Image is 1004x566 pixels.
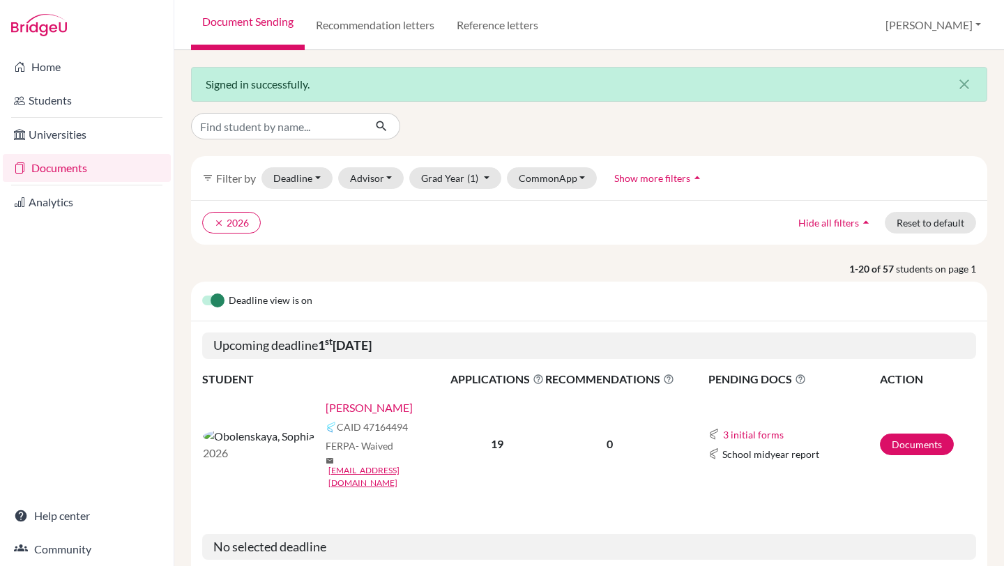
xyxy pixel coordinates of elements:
i: close [956,76,973,93]
b: 19 [491,437,503,450]
th: STUDENT [202,370,450,388]
button: clear2026 [202,212,261,234]
i: clear [214,218,224,228]
button: Advisor [338,167,404,189]
span: mail [326,457,334,465]
span: CAID 47164494 [337,420,408,434]
i: arrow_drop_up [859,215,873,229]
span: School midyear report [722,447,819,461]
i: filter_list [202,172,213,183]
a: Analytics [3,188,171,216]
span: PENDING DOCS [708,371,878,388]
a: Students [3,86,171,114]
a: [PERSON_NAME] [326,399,413,416]
i: arrow_drop_up [690,171,704,185]
button: Hide all filtersarrow_drop_up [786,212,885,234]
button: Show more filtersarrow_drop_up [602,167,716,189]
a: Home [3,53,171,81]
div: Signed in successfully. [191,67,987,102]
p: 2026 [203,445,314,461]
h5: No selected deadline [202,534,976,560]
span: students on page 1 [896,261,987,276]
p: 0 [545,436,674,452]
span: (1) [467,172,478,184]
th: ACTION [879,370,976,388]
img: Common App logo [708,448,720,459]
h5: Upcoming deadline [202,332,976,359]
a: Universities [3,121,171,148]
button: Close [942,68,987,101]
img: Obolenskaya, Sophia [203,428,314,445]
span: RECOMMENDATIONS [545,371,674,388]
img: Bridge-U [11,14,67,36]
span: Show more filters [614,172,690,184]
span: APPLICATIONS [450,371,544,388]
a: Help center [3,502,171,530]
button: 3 initial forms [722,427,784,443]
button: Grad Year(1) [409,167,501,189]
button: [PERSON_NAME] [879,12,987,38]
a: [EMAIL_ADDRESS][DOMAIN_NAME] [328,464,459,489]
span: - Waived [356,440,393,452]
span: Deadline view is on [229,293,312,309]
input: Find student by name... [191,113,364,139]
span: Hide all filters [798,217,859,229]
a: Community [3,535,171,563]
img: Common App logo [708,429,720,440]
button: Reset to default [885,212,976,234]
a: Documents [3,154,171,182]
button: Deadline [261,167,333,189]
a: Documents [880,434,954,455]
img: Common App logo [326,422,337,433]
span: FERPA [326,438,393,453]
span: Filter by [216,171,256,185]
sup: st [325,336,333,347]
b: 1 [DATE] [318,337,372,353]
button: CommonApp [507,167,598,189]
strong: 1-20 of 57 [849,261,896,276]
